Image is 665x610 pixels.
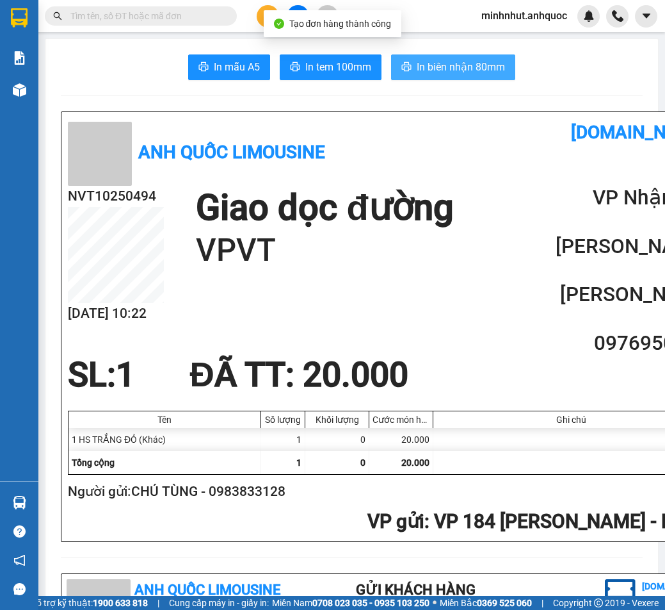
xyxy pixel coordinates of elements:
span: message [13,583,26,595]
span: In tem 100mm [305,59,371,75]
span: 20.000 [401,458,429,468]
div: 0 [305,428,369,451]
div: 1 HS TRẮNG ĐỎ (Khác) [68,428,260,451]
span: printer [401,62,412,74]
button: caret-down [635,5,657,28]
b: Anh Quốc Limousine [134,582,280,598]
strong: 0369 525 060 [477,598,532,608]
span: ⚪️ [433,600,437,606]
span: In mẫu A5 [214,59,260,75]
span: Tạo đơn hàng thành công [289,19,392,29]
button: plus [257,5,279,28]
button: printerIn biên nhận 80mm [391,54,515,80]
span: caret-down [641,10,652,22]
img: warehouse-icon [13,83,26,97]
strong: 0708 023 035 - 0935 103 250 [312,598,429,608]
span: 0 [360,458,365,468]
input: Tìm tên, số ĐT hoặc mã đơn [70,9,221,23]
button: printerIn tem 100mm [280,54,381,80]
span: Hỗ trợ kỹ thuật: [30,596,148,610]
span: VP gửi [367,510,424,532]
span: 1 [296,458,301,468]
h2: [DATE] 10:22 [68,303,164,324]
span: SL: [68,355,116,395]
span: In biên nhận 80mm [417,59,505,75]
span: Tổng cộng [72,458,115,468]
strong: 1900 633 818 [93,598,148,608]
span: | [541,596,543,610]
h2: NVT10250494 [68,186,164,207]
img: warehouse-icon [13,496,26,509]
span: minhnhut.anhquoc [471,8,577,24]
span: | [157,596,159,610]
span: 1 [116,355,135,395]
span: notification [13,554,26,566]
span: check-circle [274,19,284,29]
b: Gửi khách hàng [356,582,476,598]
div: Khối lượng [308,415,365,425]
img: logo-vxr [11,8,28,28]
span: copyright [594,598,603,607]
span: Miền Nam [272,596,429,610]
button: printerIn mẫu A5 [188,54,270,80]
span: Cung cấp máy in - giấy in: [169,596,269,610]
button: file-add [287,5,309,28]
img: icon-new-feature [583,10,595,22]
span: question-circle [13,525,26,538]
div: 1 [260,428,305,451]
img: logo.jpg [605,579,636,610]
div: Số lượng [264,415,301,425]
span: printer [290,62,300,74]
div: Cước món hàng [373,415,429,425]
div: Tên [72,415,257,425]
b: Anh Quốc Limousine [138,142,325,163]
span: search [53,12,62,21]
img: solution-icon [13,51,26,65]
img: phone-icon [612,10,623,22]
button: aim [316,5,339,28]
span: printer [198,62,209,74]
h1: Giao dọc đường [196,186,453,230]
span: Miền Bắc [440,596,532,610]
div: 20.000 [369,428,433,451]
span: ĐÃ TT : 20.000 [189,355,408,395]
h1: VPVT [196,230,453,271]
